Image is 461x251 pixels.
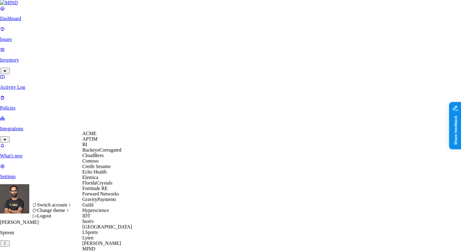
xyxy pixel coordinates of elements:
span: [GEOGRAPHIC_DATA] [82,224,132,229]
span: LSports [82,230,98,235]
span: Lyten [82,235,93,240]
span: Switch account [37,202,67,207]
span: BuckeyeCorrugated [82,147,121,152]
span: GravityPayments [82,197,116,202]
span: Guild [82,202,93,207]
span: BI [82,142,87,147]
span: IDT [82,213,91,218]
span: [PERSON_NAME] [82,241,121,246]
span: ACME [82,131,96,136]
span: APTIM [82,136,98,142]
span: Forward Networks [82,191,119,196]
span: Echo Health [82,169,107,174]
div: Logout [32,213,72,219]
span: Inotiv [82,219,94,224]
span: Credit Sesame [82,164,111,169]
span: CloudBees [82,153,104,158]
span: Hyperscience [82,208,109,213]
span: Fortitude RE [82,186,108,191]
span: Contoso [82,158,98,163]
span: FloridaCrystals [82,180,113,185]
span: Change theme [37,208,65,213]
span: Elemica [82,175,98,180]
